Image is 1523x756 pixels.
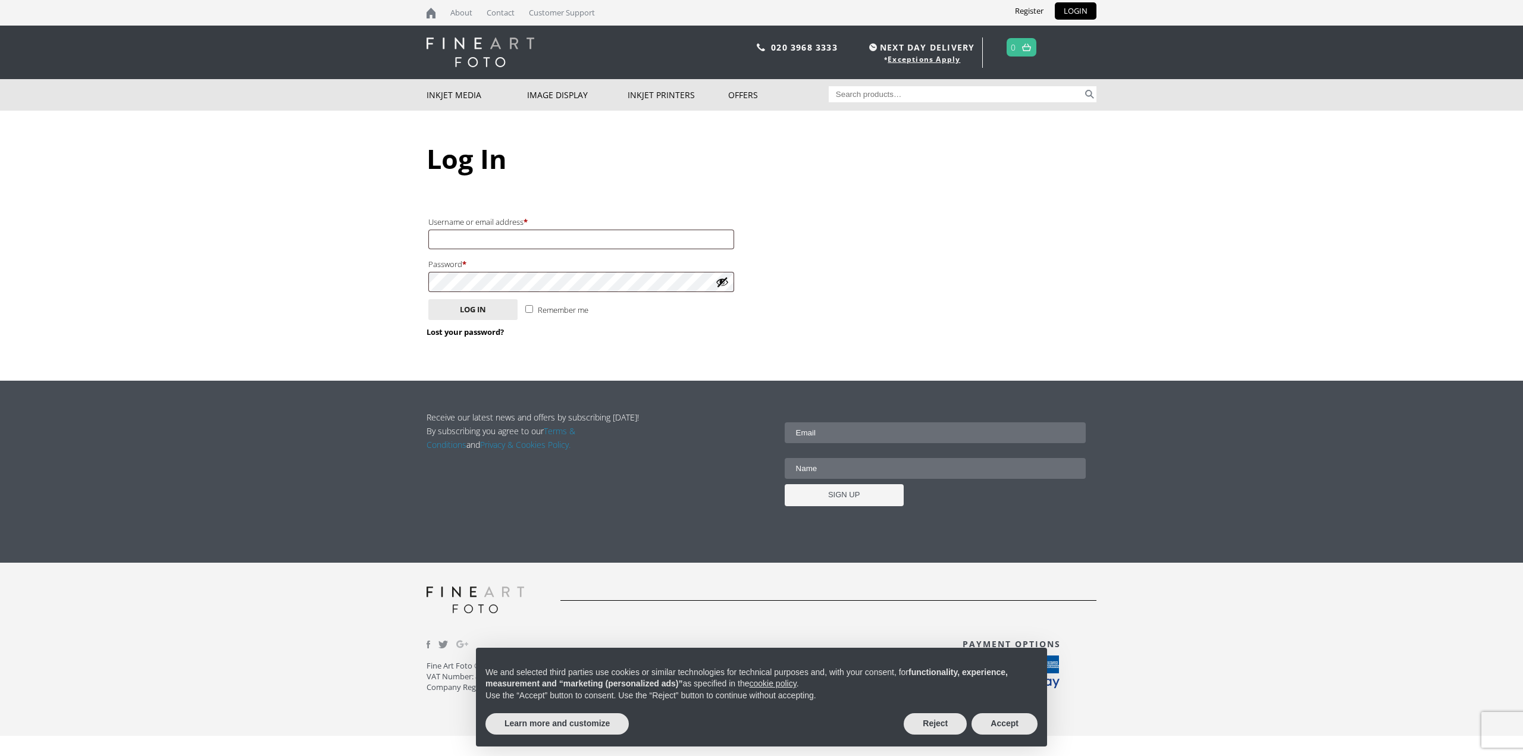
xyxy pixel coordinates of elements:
[427,410,645,451] p: Receive our latest news and offers by subscribing [DATE]! By subscribing you agree to our and
[438,641,448,648] img: twitter.svg
[972,713,1038,735] button: Accept
[538,305,588,315] span: Remember me
[728,79,829,111] a: Offers
[427,140,1096,177] h1: Log In
[716,275,729,288] button: Show password
[771,42,838,53] a: 020 3968 3333
[866,40,974,54] span: NEXT DAY DELIVERY
[427,79,527,111] a: Inkjet Media
[1055,2,1096,20] a: LOGIN
[427,586,524,613] img: logo-grey.svg
[527,79,628,111] a: Image Display
[456,638,468,650] img: Google_Plus.svg
[869,43,877,51] img: time.svg
[785,422,1086,443] input: Email
[904,713,967,735] button: Reject
[1083,86,1096,102] button: Search
[428,214,734,230] label: Username or email address
[485,667,1038,690] p: We and selected third parties use cookies or similar technologies for technical purposes and, wit...
[1022,43,1031,51] img: basket.svg
[466,638,1057,756] div: Notice
[525,305,533,313] input: Remember me
[1011,39,1016,56] a: 0
[750,679,797,688] a: cookie policy
[427,425,575,450] a: Terms & Conditions
[485,690,1038,702] p: Use the “Accept” button to consent. Use the “Reject” button to continue without accepting.
[427,641,430,648] img: facebook.svg
[1006,2,1052,20] a: Register
[427,327,504,337] a: Lost your password?
[485,667,1008,689] strong: functionality, experience, measurement and “marketing (personalized ads)”
[480,439,571,450] a: Privacy & Cookies Policy.
[628,79,728,111] a: Inkjet Printers
[428,256,734,272] label: Password
[785,484,904,506] input: SIGN UP
[829,86,1083,102] input: Search products…
[757,43,765,51] img: phone.svg
[427,660,694,692] p: Fine Art Foto © 2024 VAT Number: 839 2616 06 Company Registration Number: 5083485
[485,713,629,735] button: Learn more and customize
[785,458,1086,479] input: Name
[427,37,534,67] img: logo-white.svg
[428,299,518,320] button: Log in
[888,54,960,64] a: Exceptions Apply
